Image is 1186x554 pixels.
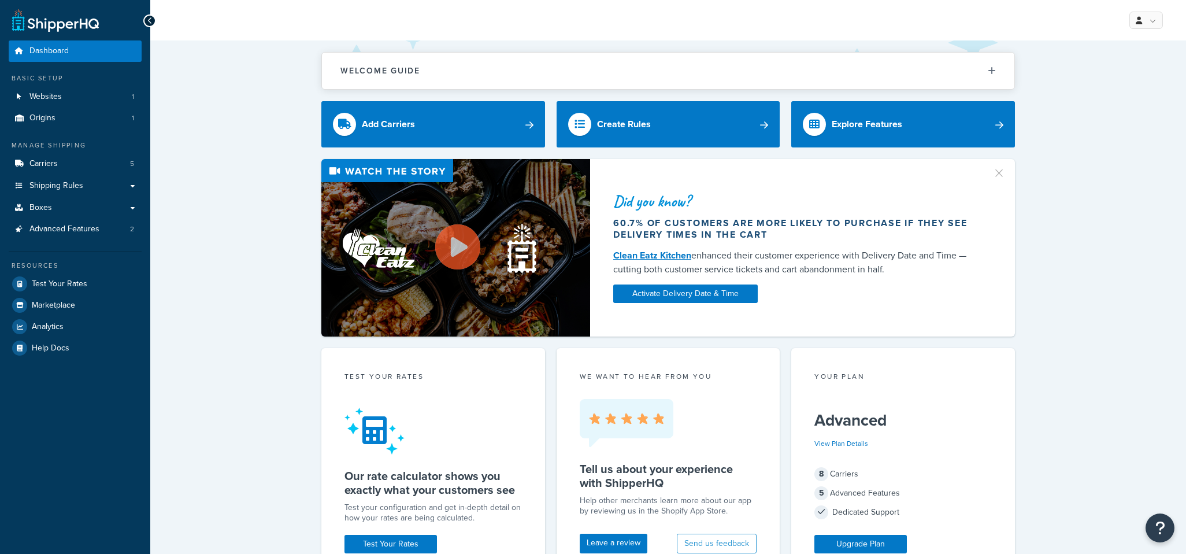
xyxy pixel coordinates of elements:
[597,116,651,132] div: Create Rules
[322,53,1014,89] button: Welcome Guide
[340,67,420,75] h2: Welcome Guide
[9,197,142,219] a: Boxes
[344,371,522,385] div: Test your rates
[9,40,142,62] a: Dashboard
[9,86,142,108] li: Websites
[9,175,142,197] a: Shipping Rules
[9,108,142,129] li: Origins
[613,193,979,209] div: Did you know?
[9,141,142,150] div: Manage Shipping
[9,316,142,337] a: Analytics
[814,371,992,385] div: Your Plan
[32,322,64,332] span: Analytics
[9,295,142,316] a: Marketplace
[580,496,757,516] p: Help other merchants learn more about our app by reviewing us in the Shopify App Store.
[613,249,979,276] div: enhanced their customer experience with Delivery Date and Time — cutting both customer service ti...
[9,274,142,294] a: Test Your Rates
[814,535,907,553] a: Upgrade Plan
[580,534,647,553] a: Leave a review
[32,344,69,353] span: Help Docs
[29,92,62,102] span: Websites
[814,486,828,500] span: 5
[132,113,134,123] span: 1
[832,116,902,132] div: Explore Features
[677,534,757,553] button: Send us feedback
[321,159,590,337] img: Video thumbnail
[29,224,99,234] span: Advanced Features
[9,153,142,175] li: Carriers
[321,101,545,147] a: Add Carriers
[814,411,992,430] h5: Advanced
[9,86,142,108] a: Websites1
[9,153,142,175] a: Carriers5
[29,113,55,123] span: Origins
[613,217,979,241] div: 60.7% of customers are more likely to purchase if they see delivery times in the cart
[130,159,134,169] span: 5
[29,46,69,56] span: Dashboard
[29,203,52,213] span: Boxes
[362,116,415,132] div: Add Carriers
[344,503,522,523] div: Test your configuration and get in-depth detail on how your rates are being calculated.
[557,101,780,147] a: Create Rules
[613,249,691,262] a: Clean Eatz Kitchen
[814,438,868,449] a: View Plan Details
[29,181,83,191] span: Shipping Rules
[9,73,142,83] div: Basic Setup
[1146,514,1174,542] button: Open Resource Center
[9,108,142,129] a: Origins1
[613,285,758,303] a: Activate Delivery Date & Time
[9,219,142,240] a: Advanced Features2
[814,467,828,481] span: 8
[814,485,992,501] div: Advanced Features
[814,466,992,482] div: Carriers
[9,219,142,240] li: Advanced Features
[814,504,992,520] div: Dedicated Support
[9,338,142,359] a: Help Docs
[9,261,142,271] div: Resources
[344,535,437,553] a: Test Your Rates
[791,101,1015,147] a: Explore Features
[32,279,87,289] span: Test Your Rates
[344,469,522,497] h5: Our rate calculator shows you exactly what your customers see
[580,371,757,382] p: we want to hear from you
[32,301,75,311] span: Marketplace
[132,92,134,102] span: 1
[580,462,757,490] h5: Tell us about your experience with ShipperHQ
[130,224,134,234] span: 2
[29,159,58,169] span: Carriers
